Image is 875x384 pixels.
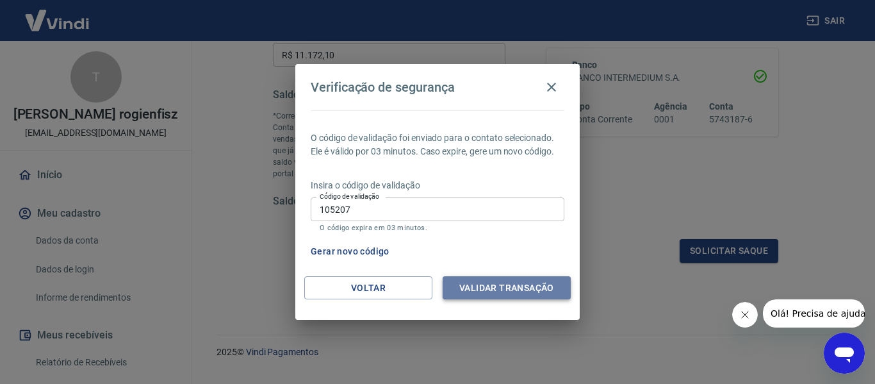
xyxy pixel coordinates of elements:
[8,9,108,19] span: Olá! Precisa de ajuda?
[311,179,564,192] p: Insira o código de validação
[763,299,865,328] iframe: Mensagem da empresa
[824,333,865,374] iframe: Botão para abrir a janela de mensagens
[320,224,555,232] p: O código expira em 03 minutos.
[311,79,455,95] h4: Verificação de segurança
[304,276,432,300] button: Voltar
[320,192,379,201] label: Código de validação
[306,240,395,263] button: Gerar novo código
[311,131,564,158] p: O código de validação foi enviado para o contato selecionado. Ele é válido por 03 minutos. Caso e...
[443,276,571,300] button: Validar transação
[732,302,758,328] iframe: Fechar mensagem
